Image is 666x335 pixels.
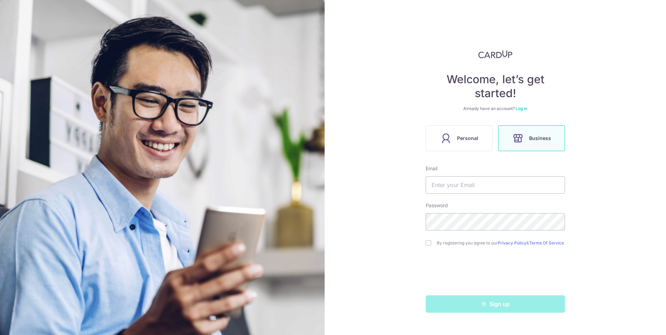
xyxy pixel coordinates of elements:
[426,106,565,111] div: Already have an account?
[426,176,565,194] input: Enter your Email
[457,134,478,142] span: Personal
[529,240,564,246] a: Terms Of Service
[442,260,548,287] iframe: reCAPTCHA
[423,125,495,151] a: Personal
[516,106,527,111] a: Log in
[437,240,565,246] label: By registering you agree to our &
[495,125,568,151] a: Business
[426,72,565,100] h4: Welcome, let’s get started!
[529,134,551,142] span: Business
[426,202,448,209] label: Password
[426,165,437,172] label: Email
[498,240,526,246] a: Privacy Policy
[478,50,512,59] img: CardUp Logo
